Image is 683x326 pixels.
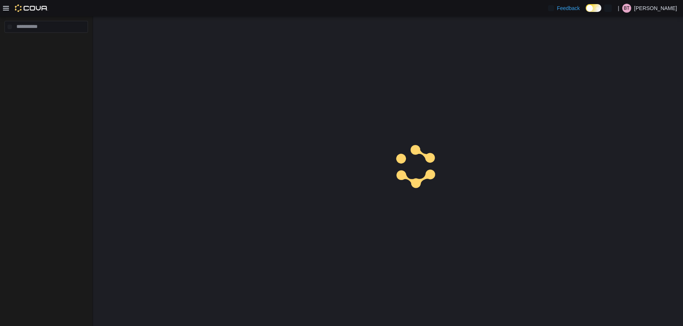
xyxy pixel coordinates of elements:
div: Brodie Thomson [622,4,631,13]
span: BT [624,4,629,13]
a: Feedback [545,1,583,16]
input: Dark Mode [586,4,601,12]
img: Cova [15,4,48,12]
img: cova-loader [388,140,444,196]
nav: Complex example [4,34,88,52]
p: | [618,4,619,13]
p: [PERSON_NAME] [634,4,677,13]
span: Feedback [557,4,580,12]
